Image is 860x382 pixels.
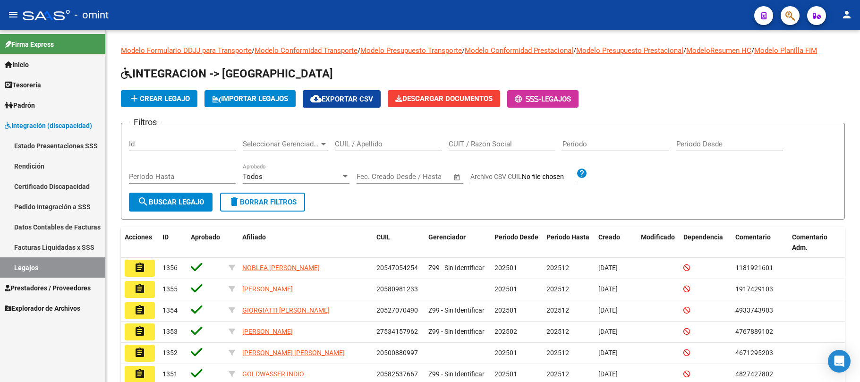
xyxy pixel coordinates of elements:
[238,227,373,258] datatable-header-cell: Afiliado
[546,233,589,241] span: Periodo Hasta
[242,370,304,378] span: GOLDWASSER INDIO
[162,328,178,335] span: 1353
[134,283,145,295] mat-icon: assignment
[376,306,418,314] span: 20527070490
[683,233,723,241] span: Dependencia
[576,168,588,179] mat-icon: help
[121,67,333,80] span: INTEGRACION -> [GEOGRAPHIC_DATA]
[546,264,569,272] span: 202512
[403,172,449,181] input: Fecha fin
[162,349,178,357] span: 1352
[576,46,683,55] a: Modelo Presupuesto Prestacional
[360,46,462,55] a: Modelo Presupuesto Transporte
[187,227,225,258] datatable-header-cell: Aprobado
[470,173,522,180] span: Archivo CSV CUIL
[162,233,169,241] span: ID
[137,198,204,206] span: Buscar Legajo
[428,264,485,272] span: Z99 - Sin Identificar
[310,95,373,103] span: Exportar CSV
[8,9,19,20] mat-icon: menu
[465,46,573,55] a: Modelo Conformidad Prestacional
[546,285,569,293] span: 202512
[732,227,788,258] datatable-header-cell: Comentario
[494,370,517,378] span: 202501
[788,227,845,258] datatable-header-cell: Comentario Adm.
[637,227,680,258] datatable-header-cell: Modificado
[598,370,618,378] span: [DATE]
[242,328,293,335] span: [PERSON_NAME]
[792,233,827,252] span: Comentario Adm.
[425,227,491,258] datatable-header-cell: Gerenciador
[515,95,541,103] span: -
[229,196,240,207] mat-icon: delete
[494,328,517,335] span: 202502
[134,368,145,380] mat-icon: assignment
[395,94,493,103] span: Descargar Documentos
[75,5,109,25] span: - omint
[735,285,773,293] span: 1917429103
[598,349,618,357] span: [DATE]
[121,90,197,107] button: Crear Legajo
[242,233,266,241] span: Afiliado
[162,306,178,314] span: 1354
[507,90,579,108] button: -Legajos
[134,326,145,337] mat-icon: assignment
[243,140,319,148] span: Seleccionar Gerenciador
[735,264,773,272] span: 1181921601
[242,285,293,293] span: [PERSON_NAME]
[134,262,145,273] mat-icon: assignment
[546,328,569,335] span: 202512
[641,233,675,241] span: Modificado
[5,120,92,131] span: Integración (discapacidad)
[543,227,595,258] datatable-header-cell: Periodo Hasta
[5,59,29,70] span: Inicio
[242,349,345,357] span: [PERSON_NAME] [PERSON_NAME]
[598,264,618,272] span: [DATE]
[522,173,576,181] input: Archivo CSV CUIL
[428,233,466,241] span: Gerenciador
[735,328,773,335] span: 4767889102
[595,227,637,258] datatable-header-cell: Creado
[373,227,425,258] datatable-header-cell: CUIL
[735,233,771,241] span: Comentario
[162,264,178,272] span: 1356
[121,227,159,258] datatable-header-cell: Acciones
[428,328,485,335] span: Z99 - Sin Identificar
[310,93,322,104] mat-icon: cloud_download
[129,193,213,212] button: Buscar Legajo
[735,306,773,314] span: 4933743903
[494,349,517,357] span: 202501
[220,193,305,212] button: Borrar Filtros
[428,370,485,378] span: Z99 - Sin Identificar
[546,349,569,357] span: 202512
[494,306,517,314] span: 202501
[128,94,190,103] span: Crear Legajo
[598,285,618,293] span: [DATE]
[5,303,80,314] span: Explorador de Archivos
[541,95,571,103] span: Legajos
[137,196,149,207] mat-icon: search
[5,39,54,50] span: Firma Express
[680,227,732,258] datatable-header-cell: Dependencia
[134,347,145,358] mat-icon: assignment
[255,46,358,55] a: Modelo Conformidad Transporte
[5,283,91,293] span: Prestadores / Proveedores
[376,349,418,357] span: 20500880997
[303,90,381,108] button: Exportar CSV
[598,233,620,241] span: Creado
[494,285,517,293] span: 202501
[128,93,140,104] mat-icon: add
[162,285,178,293] span: 1355
[841,9,852,20] mat-icon: person
[828,350,851,373] div: Open Intercom Messenger
[598,328,618,335] span: [DATE]
[686,46,751,55] a: ModeloResumen HC
[159,227,187,258] datatable-header-cell: ID
[212,94,288,103] span: IMPORTAR LEGAJOS
[452,172,463,183] button: Open calendar
[376,370,418,378] span: 20582537667
[491,227,543,258] datatable-header-cell: Periodo Desde
[204,90,296,107] button: IMPORTAR LEGAJOS
[357,172,395,181] input: Fecha inicio
[229,198,297,206] span: Borrar Filtros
